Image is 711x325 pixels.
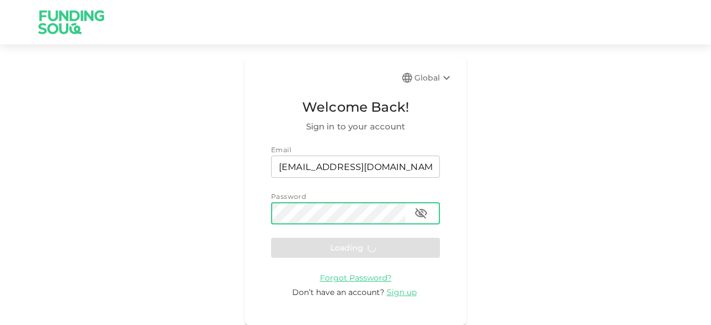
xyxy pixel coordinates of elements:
span: Password [271,192,306,201]
a: Forgot Password? [320,272,392,283]
span: Forgot Password? [320,273,392,283]
span: Email [271,146,291,154]
span: Sign up [387,287,417,297]
span: Sign in to your account [271,120,440,133]
div: Global [414,71,453,84]
input: email [271,156,440,178]
span: Don’t have an account? [292,287,384,297]
span: Welcome Back! [271,97,440,118]
input: password [271,202,405,224]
